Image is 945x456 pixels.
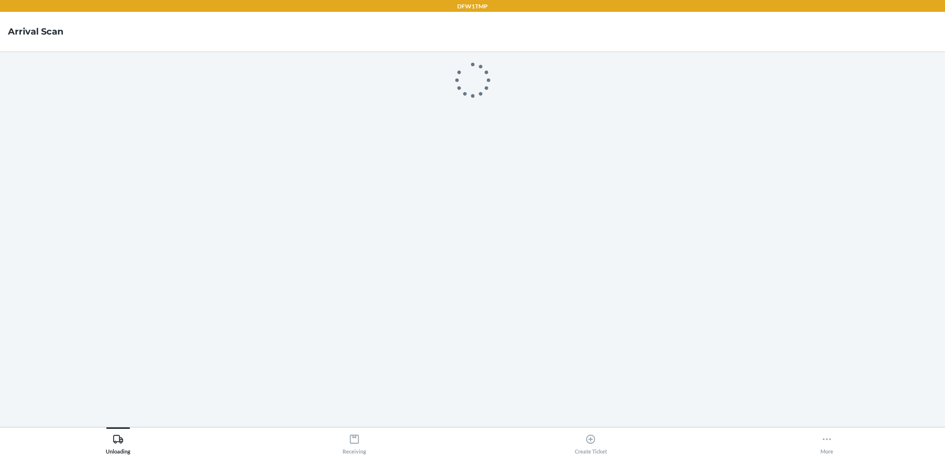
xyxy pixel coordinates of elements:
[343,430,366,455] div: Receiving
[106,430,130,455] div: Unloading
[820,430,833,455] div: More
[457,2,488,11] p: DFW1TMP
[575,430,607,455] div: Create Ticket
[8,25,63,38] h4: Arrival Scan
[709,427,945,455] button: More
[236,427,472,455] button: Receiving
[472,427,709,455] button: Create Ticket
